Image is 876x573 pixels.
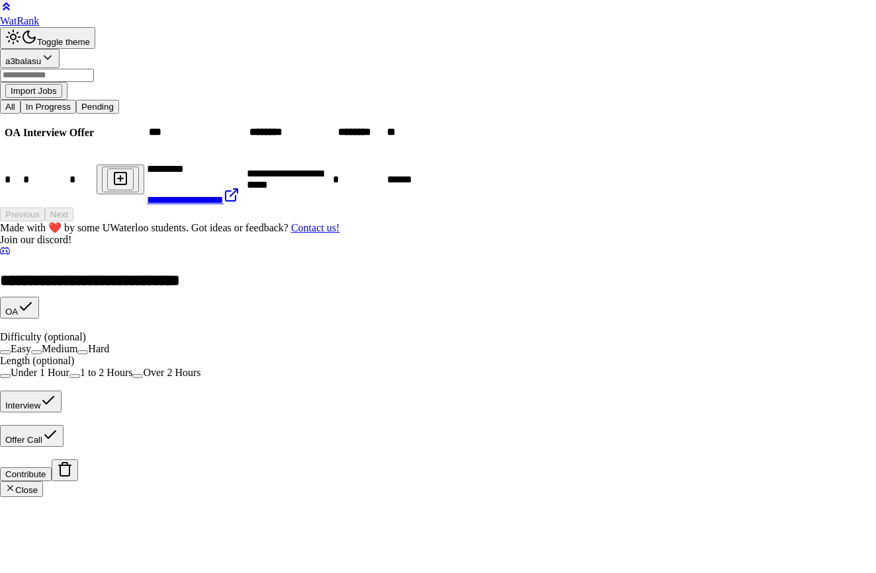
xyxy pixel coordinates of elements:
span: Medium [42,343,77,354]
span: 1 to 2 Hours [80,367,133,378]
span: Easy [11,343,31,354]
button: Over 2 Hours [132,374,143,378]
button: Hard [77,350,88,354]
span: Under 1 Hour [11,367,69,378]
button: 1 to 2 Hours [69,374,80,378]
span: Close [15,485,38,495]
span: Over 2 Hours [143,367,200,378]
button: Medium [31,350,42,354]
span: Hard [88,343,109,354]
